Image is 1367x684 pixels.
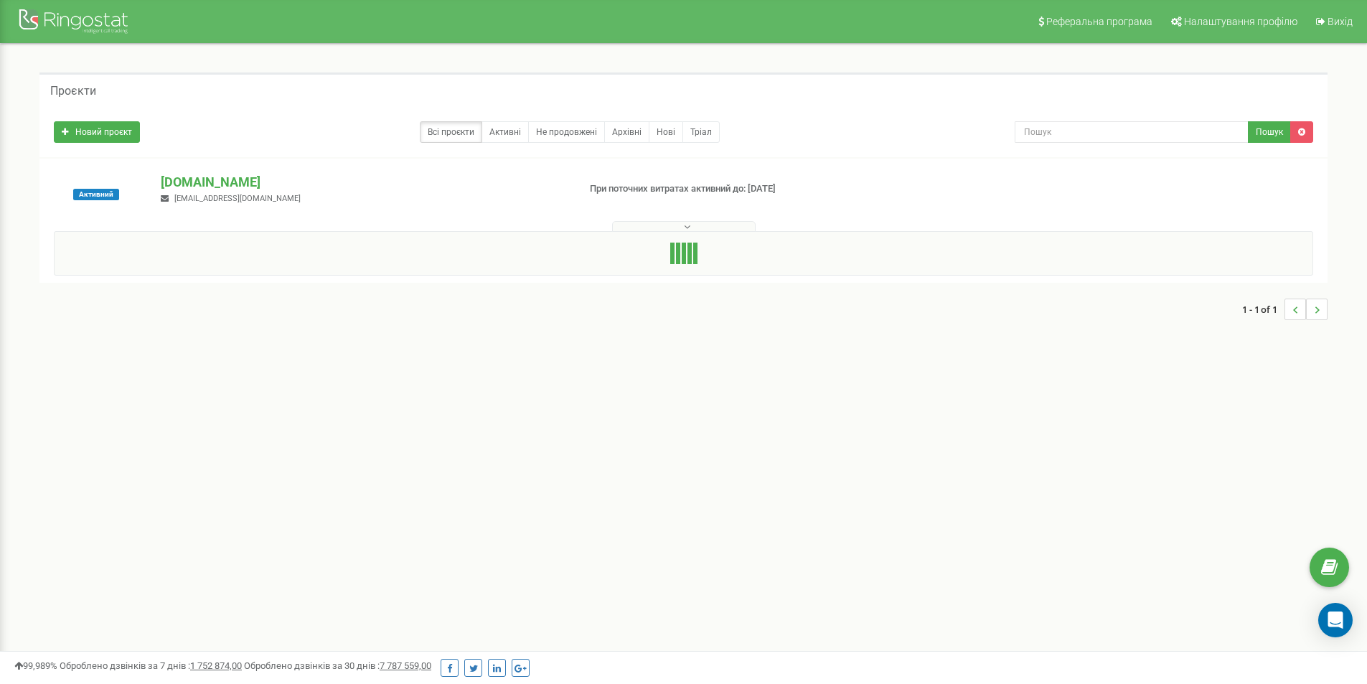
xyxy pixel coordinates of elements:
[420,121,482,143] a: Всі проєкти
[604,121,649,143] a: Архівні
[1015,121,1249,143] input: Пошук
[1242,299,1284,320] span: 1 - 1 of 1
[1242,284,1328,334] nav: ...
[380,660,431,671] u: 7 787 559,00
[54,121,140,143] a: Новий проєкт
[1318,603,1353,637] div: Open Intercom Messenger
[14,660,57,671] span: 99,989%
[528,121,605,143] a: Не продовжені
[1046,16,1152,27] span: Реферальна програма
[60,660,242,671] span: Оброблено дзвінків за 7 днів :
[590,182,888,196] p: При поточних витратах активний до: [DATE]
[1184,16,1297,27] span: Налаштування профілю
[244,660,431,671] span: Оброблено дзвінків за 30 днів :
[73,189,119,200] span: Активний
[649,121,683,143] a: Нові
[1248,121,1291,143] button: Пошук
[190,660,242,671] u: 1 752 874,00
[174,194,301,203] span: [EMAIL_ADDRESS][DOMAIN_NAME]
[1328,16,1353,27] span: Вихід
[481,121,529,143] a: Активні
[161,173,566,192] p: [DOMAIN_NAME]
[682,121,720,143] a: Тріал
[50,85,96,98] h5: Проєкти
